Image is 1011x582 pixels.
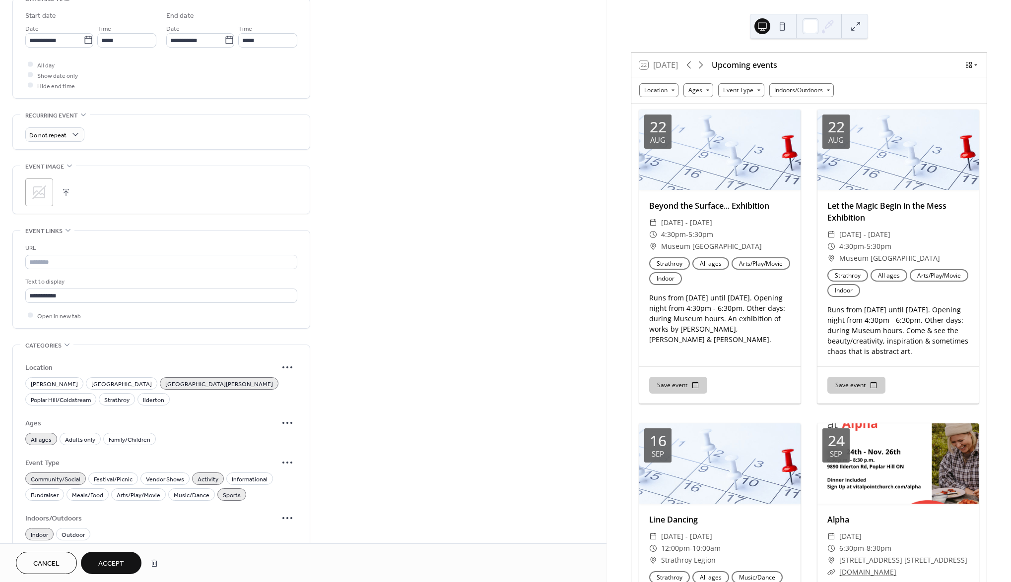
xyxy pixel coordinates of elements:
[25,243,295,253] div: URL
[198,474,218,484] span: Activity
[25,11,56,21] div: Start date
[223,490,241,500] span: Sports
[661,554,716,566] span: Strathroy Legion
[661,240,762,252] span: Museum [GEOGRAPHIC_DATA]
[98,559,124,569] span: Accept
[867,240,891,252] span: 5:30pm
[650,433,667,448] div: 16
[828,119,845,134] div: 22
[649,229,657,240] div: ​
[16,552,77,574] button: Cancel
[828,136,844,144] div: Aug
[25,178,53,206] div: ;
[31,379,78,389] span: [PERSON_NAME]
[94,474,133,484] span: Festival/Picnic
[828,433,845,448] div: 24
[867,542,891,554] span: 8:30pm
[652,450,664,458] div: Sep
[143,395,164,405] span: Ilderton
[830,450,842,458] div: Sep
[827,377,885,394] button: Save event
[117,490,160,500] span: Arts/Play/Movie
[25,226,63,236] span: Event links
[37,70,78,81] span: Show date only
[72,490,103,500] span: Meals/Food
[37,311,81,321] span: Open in new tab
[25,162,64,172] span: Event image
[31,395,91,405] span: Poplar Hill/Coldstream
[37,60,55,70] span: All day
[827,514,849,525] a: Alpha
[649,377,707,394] button: Save event
[165,379,273,389] span: [GEOGRAPHIC_DATA][PERSON_NAME]
[827,229,835,240] div: ​
[661,229,686,240] span: 4:30pm
[639,200,801,212] div: Beyond the Surface... Exhibition
[232,474,268,484] span: Informational
[690,542,692,554] span: -
[688,229,713,240] span: 5:30pm
[827,566,835,578] div: ​
[97,23,111,34] span: Time
[238,23,252,34] span: Time
[827,530,835,542] div: ​
[33,559,60,569] span: Cancel
[104,395,130,405] span: Strathroy
[827,240,835,252] div: ​
[839,542,864,554] span: 6:30pm
[25,341,62,351] span: Categories
[827,554,835,566] div: ​
[25,111,78,121] span: Recurring event
[817,200,979,224] div: Let the Magic Begin in the Mess Exhibition
[31,529,48,540] span: Indoor
[839,229,890,240] span: [DATE] - [DATE]
[25,277,295,287] div: Text to display
[639,514,801,525] div: Line Dancing
[817,304,979,356] div: Runs from [DATE] until [DATE]. Opening night from 4:30pm - 6:30pm. Other days: during Museum hour...
[712,59,777,71] div: Upcoming events
[864,542,867,554] span: -
[649,542,657,554] div: ​
[649,217,657,229] div: ​
[65,434,95,445] span: Adults only
[31,490,59,500] span: Fundraiser
[31,434,52,445] span: All ages
[25,418,277,429] span: Ages
[29,129,67,141] span: Do not repeat
[864,240,867,252] span: -
[25,458,277,468] span: Event Type
[174,490,209,500] span: Music/Dance
[649,530,657,542] div: ​
[827,542,835,554] div: ​
[650,119,667,134] div: 22
[109,434,150,445] span: Family/Children
[839,567,896,577] a: [DOMAIN_NAME]
[25,514,277,524] span: Indoors/Outdoors
[146,474,184,484] span: Vendor Shows
[81,552,141,574] button: Accept
[649,554,657,566] div: ​
[661,542,690,554] span: 12:00pm
[166,23,180,34] span: Date
[25,363,277,373] span: Location
[31,474,80,484] span: Community/Social
[649,240,657,252] div: ​
[839,554,967,566] span: [STREET_ADDRESS] [STREET_ADDRESS]
[686,229,688,240] span: -
[37,81,75,91] span: Hide end time
[839,252,940,264] span: Museum [GEOGRAPHIC_DATA]
[827,252,835,264] div: ​
[839,530,862,542] span: [DATE]
[692,542,721,554] span: 10:00am
[661,530,712,542] span: [DATE] - [DATE]
[661,217,712,229] span: [DATE] - [DATE]
[25,23,39,34] span: Date
[639,292,801,345] div: Runs from [DATE] until [DATE]. Opening night from 4:30pm - 6:30pm. Other days: during Museum hour...
[91,379,152,389] span: [GEOGRAPHIC_DATA]
[62,529,85,540] span: Outdoor
[650,136,666,144] div: Aug
[166,11,194,21] div: End date
[839,240,864,252] span: 4:30pm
